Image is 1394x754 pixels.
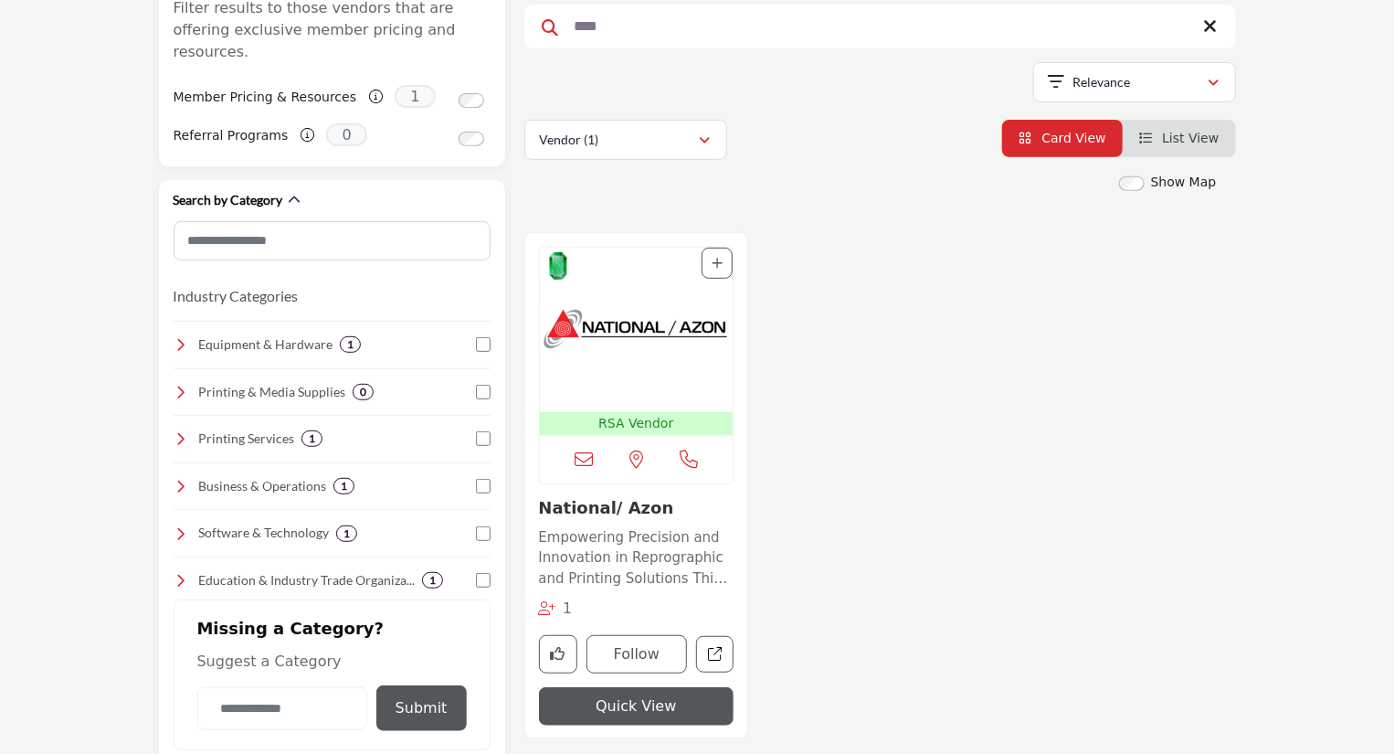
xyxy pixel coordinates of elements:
input: Select Business & Operations checkbox [476,479,491,494]
div: 1 Results For Business & Operations [333,478,354,494]
a: National/ Azon [539,498,674,517]
input: Select Printing & Media Supplies checkbox [476,385,491,399]
li: List View [1123,120,1236,157]
a: View List [1139,131,1220,145]
h3: National/ Azon [539,498,734,518]
b: 1 [309,432,315,445]
span: 1 [395,85,436,108]
input: Category Name [197,687,367,730]
a: Empowering Precision and Innovation in Reprographic and Printing Solutions This company excels in... [539,523,734,589]
div: 1 Results For Software & Technology [336,526,357,542]
a: Open Listing in new tab [540,248,734,435]
button: Submit [376,685,467,731]
label: Referral Programs [174,120,289,152]
a: Add To List [712,256,723,271]
b: 0 [360,386,366,398]
div: 0 Results For Printing & Media Supplies [353,384,374,400]
input: Switch to Member Pricing & Resources [459,93,484,108]
button: Vendor (1) [524,120,727,160]
h2: Missing a Category? [197,619,467,652]
h4: Business & Operations: Essential resources for financial management, marketing, and operations to... [198,477,326,495]
input: Select Equipment & Hardware checkbox [476,337,491,352]
input: Search Category [174,221,491,260]
span: List View [1162,131,1219,145]
p: Empowering Precision and Innovation in Reprographic and Printing Solutions This company excels in... [539,527,734,589]
span: 0 [326,123,367,146]
b: 1 [341,480,347,493]
span: 1 [563,600,572,617]
input: Select Software & Technology checkbox [476,526,491,541]
h4: Education & Industry Trade Organizations: Connect with industry leaders, trade groups, and profes... [198,571,415,589]
div: 1 Results For Printing Services [301,430,322,447]
h4: Printing Services: Professional printing solutions, including large-format, digital, and offset p... [198,430,294,448]
button: Relevance [1033,62,1236,102]
h4: Software & Technology: Advanced software and digital tools for print management, automation, and ... [198,524,329,542]
b: 1 [347,338,354,351]
button: Follow [586,635,688,674]
label: Member Pricing & Resources [174,81,357,113]
label: Show Map [1151,173,1217,192]
a: Open national-azon in new tab [696,636,734,674]
h2: Search by Category [174,191,283,209]
b: 1 [343,527,350,540]
img: Emeralds Badge Icon [544,252,572,280]
button: Industry Categories [174,285,299,307]
input: Select Printing Services checkbox [476,431,491,446]
button: Like company [539,635,577,674]
span: Card View [1041,131,1105,145]
input: Select Education & Industry Trade Organizations checkbox [476,573,491,588]
a: View Card [1019,131,1106,145]
h4: Printing & Media Supplies: A wide range of high-quality paper, films, inks, and specialty materia... [198,383,345,401]
li: Card View [1002,120,1123,157]
div: 1 Results For Education & Industry Trade Organizations [422,572,443,589]
div: 1 Results For Equipment & Hardware [340,336,361,353]
p: Relevance [1072,73,1130,91]
div: Followers [539,599,573,620]
span: Suggest a Category [197,653,342,670]
img: National/ Azon [540,248,734,412]
input: Search Keyword [524,5,1236,48]
button: Quick View [539,687,734,726]
h4: Equipment & Hardware : Top-quality printers, copiers, and finishing equipment to enhance efficien... [198,335,333,354]
p: RSA Vendor [544,414,730,433]
b: 1 [429,574,436,587]
input: Switch to Referral Programs [459,132,484,146]
p: Vendor (1) [540,131,599,149]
